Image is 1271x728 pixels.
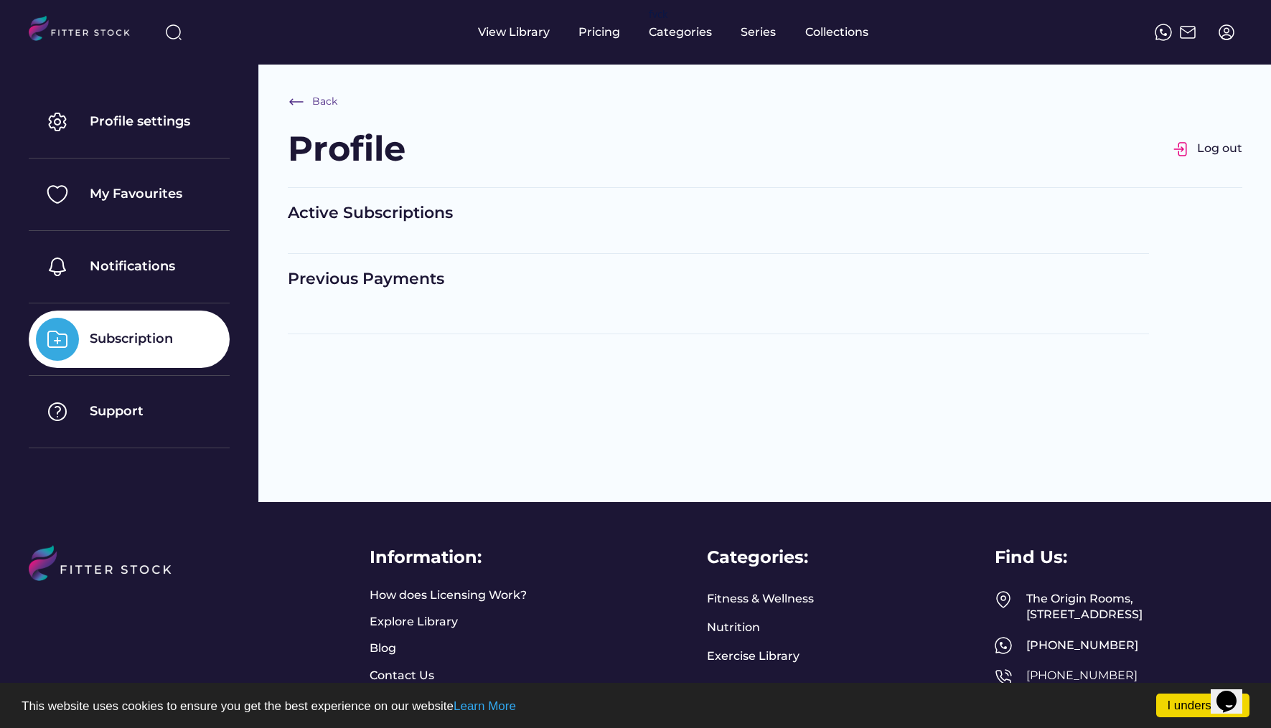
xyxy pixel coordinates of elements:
[1218,24,1235,41] img: profile-circle.svg
[36,100,79,143] img: Group%201000002325.svg
[995,591,1012,608] img: Frame%2049.svg
[454,699,516,713] a: Learn More
[29,545,189,616] img: LOGO%20%281%29.svg
[288,202,1149,224] div: Active Subscriptions
[649,24,712,40] div: Categories
[1155,24,1172,41] img: meteor-icons_whatsapp%20%281%29.svg
[707,591,814,607] a: Fitness & Wellness
[805,24,868,40] div: Collections
[29,16,142,45] img: LOGO.svg
[312,95,337,109] div: Back
[370,640,405,656] a: Blog
[370,614,458,630] a: Explore Library
[995,668,1012,686] img: Frame%2050.svg
[1173,141,1190,158] img: Group%201000002326.svg
[1156,694,1249,717] a: I understand!
[707,545,808,569] div: Categories:
[741,24,777,40] div: Series
[370,545,482,569] div: Information:
[578,24,620,40] div: Pricing
[288,93,305,110] img: Frame%20%286%29.svg
[478,24,550,40] div: View Library
[1026,668,1138,682] a: [PHONE_NUMBER]
[707,648,799,664] a: Exercise Library
[36,318,79,361] img: Group%201000002325%20%288%29.svg
[1211,671,1257,714] iframe: chat widget
[1026,591,1242,623] div: The Origin Rooms, [STREET_ADDRESS]
[36,173,79,216] img: Group%201000002325%20%282%29.svg
[707,620,760,635] a: Nutrition
[165,24,182,41] img: search-normal%203.svg
[36,390,79,433] img: Group%201000002325%20%287%29.svg
[288,125,405,173] div: Profile
[370,668,434,684] a: Contact Us
[90,330,173,348] div: Subscription
[90,402,144,420] div: Support
[995,545,1067,569] div: Find Us:
[649,7,667,22] div: fvck
[1197,141,1242,156] div: Log out
[90,113,190,131] div: Profile settings
[90,257,175,275] div: Notifications
[1026,638,1242,653] div: [PHONE_NUMBER]
[36,245,79,288] img: Group%201000002325%20%284%29.svg
[288,268,1149,290] div: Previous Payments
[370,587,527,603] a: How does Licensing Work?
[22,700,1249,712] p: This website uses cookies to ensure you get the best experience on our website
[90,185,182,203] div: My Favourites
[995,637,1012,654] img: meteor-icons_whatsapp%20%281%29.svg
[1179,24,1196,41] img: Frame%2051.svg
